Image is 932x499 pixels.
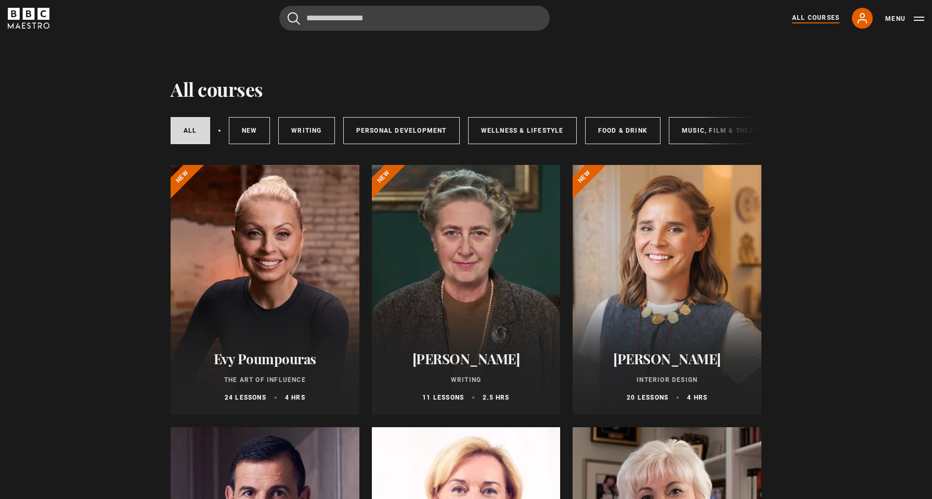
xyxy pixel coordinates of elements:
h1: All courses [171,78,263,100]
p: Writing [384,375,548,385]
h2: [PERSON_NAME] [585,351,749,367]
p: 4 hrs [687,393,707,402]
h2: [PERSON_NAME] [384,351,548,367]
p: 24 lessons [225,393,266,402]
a: New [229,117,270,144]
p: 11 lessons [422,393,464,402]
h2: Evy Poumpouras [183,351,347,367]
input: Search [279,6,550,31]
a: Writing [278,117,334,144]
a: All [171,117,210,144]
a: Personal Development [343,117,460,144]
p: 4 hrs [285,393,305,402]
a: Evy Poumpouras The Art of Influence 24 lessons 4 hrs New [171,165,359,415]
svg: BBC Maestro [8,8,49,29]
a: Food & Drink [585,117,661,144]
a: Wellness & Lifestyle [468,117,577,144]
p: 2.5 hrs [483,393,509,402]
a: All Courses [792,13,839,23]
a: [PERSON_NAME] Writing 11 lessons 2.5 hrs New [372,165,561,415]
button: Submit the search query [288,12,300,25]
p: The Art of Influence [183,375,347,385]
a: Music, Film & Theatre [669,117,780,144]
a: [PERSON_NAME] Interior Design 20 lessons 4 hrs New [573,165,761,415]
p: 20 lessons [627,393,668,402]
p: Interior Design [585,375,749,385]
button: Toggle navigation [885,14,924,24]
